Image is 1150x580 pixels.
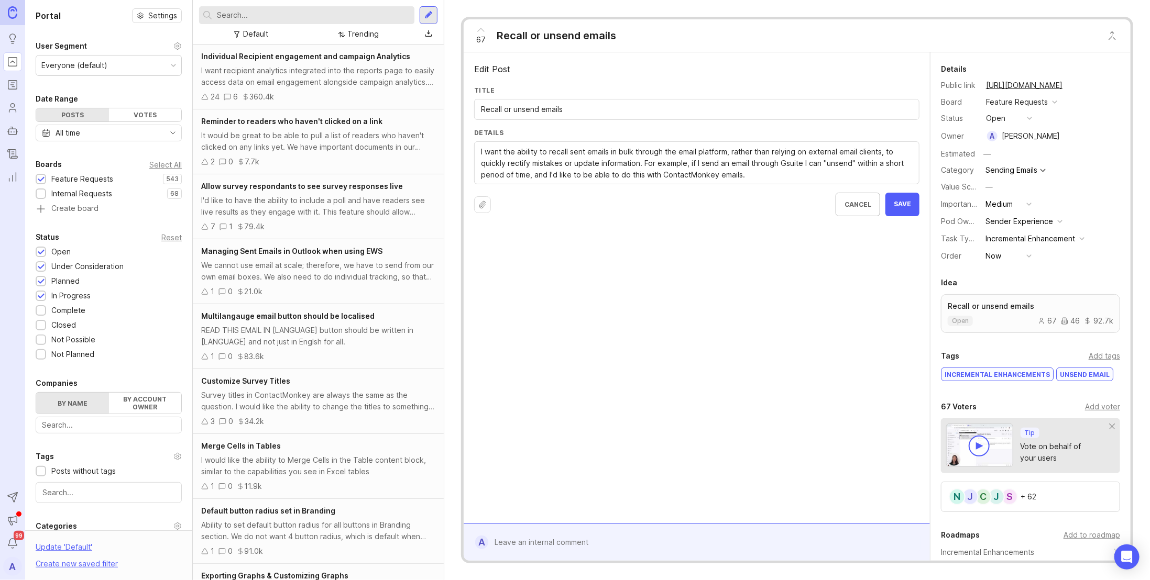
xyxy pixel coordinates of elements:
div: Categories [36,520,77,532]
button: Save [885,193,919,216]
div: 79.4k [244,221,265,232]
a: Ideas [3,29,22,48]
input: Search... [42,487,175,498]
div: 24 [211,91,220,103]
div: 1 [211,286,214,297]
div: 92.7k [1084,317,1113,325]
button: A [3,557,22,576]
button: Send to Autopilot [3,488,22,507]
div: 7.7k [245,156,259,168]
div: Not Possible [51,334,95,345]
div: A [987,131,998,141]
div: 1 [211,351,214,362]
div: Add voter [1085,401,1120,412]
div: Now [985,250,1001,262]
span: Settings [148,10,177,21]
svg: toggle icon [165,129,181,137]
div: Recall or unsend emails [497,28,616,43]
a: Portal [3,52,22,71]
button: Cancel [836,193,880,216]
div: Public link [941,80,978,91]
div: 83.6k [244,351,264,362]
div: READ THIS EMAIL IN [LANGUAGE] button should be written in [LANGUAGE] and not just in Englsh for all. [201,325,435,348]
label: By account owner [109,393,182,414]
textarea: I want the ability to recall sent emails in bulk through the email platform, rather than relying ... [481,146,913,181]
div: Ability to set default button radius for all buttons in Branding section. We do not want 4 button... [201,519,435,542]
div: Sending Emails [985,166,1037,174]
span: Managing Sent Emails in Outlook when using EWS [201,247,382,255]
div: All time [56,127,80,139]
div: Planned [51,275,80,287]
div: Update ' Default ' [36,541,92,558]
input: Search... [42,419,176,431]
div: S [1001,488,1018,505]
div: 0 [228,351,233,362]
a: Managing Sent Emails in Outlook when using EWSWe cannot use email at scale; therefore, we have to... [193,239,444,304]
img: video-thumbnail-vote-d41b83416815613422e2ca741bf692cc.jpg [946,423,1013,467]
a: Default button radius set in BrandingAbility to set default button radius for all buttons in Bran... [193,499,444,564]
div: 0 [228,156,233,168]
div: 0 [228,286,233,297]
div: Vote on behalf of your users [1021,441,1110,464]
div: Idea [941,276,957,289]
span: 99 [14,531,24,540]
div: Details [941,63,967,75]
div: Sender Experience [985,216,1053,227]
span: Reminder to readers who haven't clicked on a link [201,117,382,126]
div: Not Planned [51,349,94,360]
label: Details [474,128,919,137]
div: 1 [229,221,233,232]
div: 7 [211,221,215,232]
div: A [475,536,488,549]
a: Users [3,98,22,117]
div: Select All [149,162,182,168]
div: 11.9k [244,481,262,492]
div: Open [51,246,71,258]
div: Companies [36,377,78,389]
a: Customize Survey TitlesSurvey titles in ContactMonkey are always the same as the question. I woul... [193,369,444,434]
div: Default [243,28,268,40]
span: Multilangauge email button should be localised [201,311,375,320]
div: Tags [941,350,959,362]
div: 46 [1061,317,1080,325]
div: 21.0k [244,286,262,297]
div: — [985,181,993,193]
a: Recall or unsend emailsopen674692.7k [941,294,1120,333]
div: 2 [211,156,215,168]
div: 0 [228,416,233,427]
a: Autopilot [3,121,22,140]
div: C [975,488,992,505]
div: 0 [228,481,233,492]
div: Survey titles in ContactMonkey are always the same as the question. I would like the ability to c... [201,389,435,412]
a: [URL][DOMAIN_NAME] [983,79,1066,92]
div: 360.4k [249,91,274,103]
label: Order [941,251,961,260]
div: We cannot use email at scale; therefore, we have to send from our own email boxes. We also need t... [201,260,435,283]
p: open [952,317,969,325]
div: Incremental Enhancement [985,233,1075,244]
div: I would like the ability to Merge Cells in the Table content block, similar to the capabilities y... [201,454,435,477]
div: Under Consideration [51,261,124,272]
div: Edit Post [474,63,919,75]
a: Allow survey respondants to see survey responses liveI'd like to have the ability to include a po... [193,174,444,239]
span: 67 [476,34,486,46]
button: Upload file [474,196,491,213]
span: Customize Survey Titles [201,376,290,385]
label: Value Scale [941,182,981,191]
label: Importance [941,199,980,208]
div: unsend email [1057,368,1113,381]
div: 3 [211,416,215,427]
div: Category [941,164,978,176]
div: Create new saved filter [36,558,118,570]
div: [PERSON_NAME] [1002,130,1060,142]
div: 91.0k [244,545,263,557]
a: Settings [132,8,182,23]
a: Merge Cells in TablesI would like the ability to Merge Cells in the Table content block, similar ... [193,434,444,499]
div: J [962,488,979,505]
div: Status [36,231,59,243]
div: Add to roadmap [1064,529,1120,541]
div: Owner [941,130,978,142]
div: Everyone (default) [41,60,107,71]
div: In Progress [51,290,91,302]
